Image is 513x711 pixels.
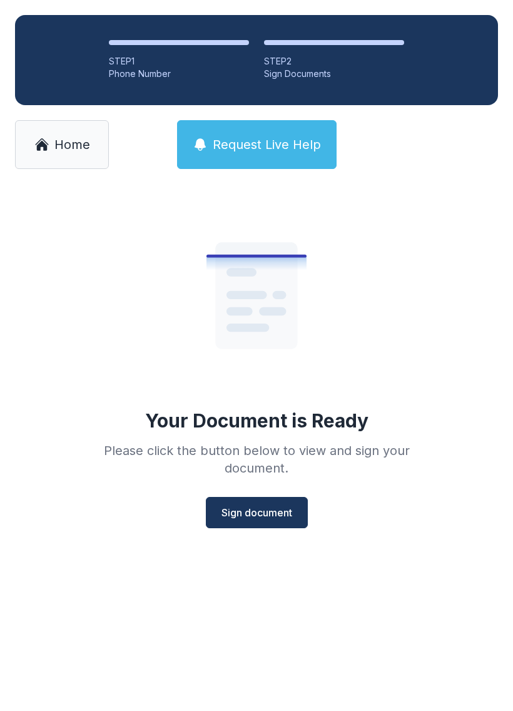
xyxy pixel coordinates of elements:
span: Sign document [221,505,292,520]
div: Your Document is Ready [145,409,368,432]
div: Sign Documents [264,68,404,80]
div: STEP 1 [109,55,249,68]
span: Request Live Help [213,136,321,153]
div: Please click the button below to view and sign your document. [76,442,437,477]
span: Home [54,136,90,153]
div: STEP 2 [264,55,404,68]
div: Phone Number [109,68,249,80]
